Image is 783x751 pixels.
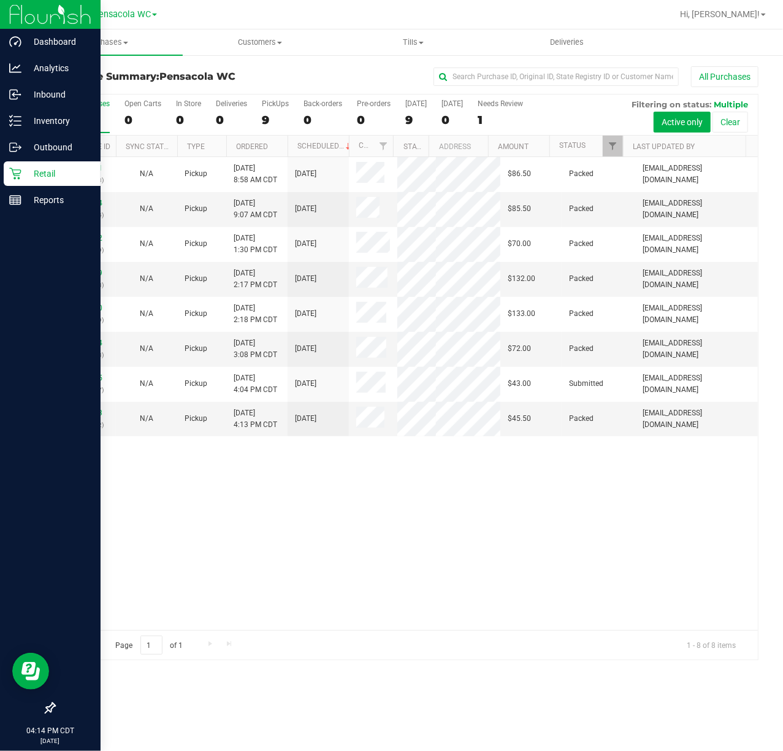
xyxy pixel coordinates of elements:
[183,29,336,55] a: Customers
[712,112,748,133] button: Clear
[498,142,529,151] a: Amount
[185,343,207,355] span: Pickup
[21,87,95,102] p: Inbound
[295,343,316,355] span: [DATE]
[357,113,391,127] div: 0
[643,198,751,221] span: [EMAIL_ADDRESS][DOMAIN_NAME]
[533,37,600,48] span: Deliveries
[234,268,277,291] span: [DATE] 2:17 PM CDT
[262,99,289,108] div: PickUps
[185,308,207,320] span: Pickup
[140,238,153,250] button: N/A
[9,141,21,153] inline-svg: Outbound
[691,66,758,87] button: All Purchases
[569,238,594,250] span: Packed
[234,198,277,221] span: [DATE] 9:07 AM CDT
[140,274,153,283] span: Not Applicable
[295,413,316,425] span: [DATE]
[21,61,95,75] p: Analytics
[295,238,316,250] span: [DATE]
[441,113,463,127] div: 0
[295,203,316,215] span: [DATE]
[187,142,205,151] a: Type
[140,309,153,318] span: Not Applicable
[405,99,427,108] div: [DATE]
[12,653,49,690] iframe: Resource center
[508,413,531,425] span: $45.50
[508,378,531,390] span: $43.00
[680,9,760,19] span: Hi, [PERSON_NAME]!
[654,112,711,133] button: Active only
[643,337,751,361] span: [EMAIL_ADDRESS][DOMAIN_NAME]
[478,113,523,127] div: 1
[337,37,489,48] span: Tills
[29,37,183,48] span: Purchases
[140,413,153,425] button: N/A
[359,141,397,150] a: Customer
[405,113,427,127] div: 9
[140,239,153,248] span: Not Applicable
[140,204,153,213] span: Not Applicable
[185,413,207,425] span: Pickup
[490,29,643,55] a: Deliveries
[234,302,277,326] span: [DATE] 2:18 PM CDT
[262,113,289,127] div: 9
[559,141,586,150] a: Status
[508,273,535,285] span: $132.00
[569,378,603,390] span: Submitted
[140,273,153,285] button: N/A
[140,344,153,353] span: Not Applicable
[9,194,21,206] inline-svg: Reports
[21,34,95,49] p: Dashboard
[126,142,173,151] a: Sync Status
[140,203,153,215] button: N/A
[140,636,162,655] input: 1
[140,378,153,390] button: N/A
[234,337,277,361] span: [DATE] 3:08 PM CDT
[569,203,594,215] span: Packed
[508,168,531,180] span: $86.50
[185,378,207,390] span: Pickup
[234,233,277,256] span: [DATE] 1:30 PM CDT
[234,372,277,396] span: [DATE] 4:04 PM CDT
[643,407,751,431] span: [EMAIL_ADDRESS][DOMAIN_NAME]
[159,71,235,82] span: Pensacola WC
[234,163,277,186] span: [DATE] 8:58 AM CDT
[632,99,711,109] span: Filtering on status:
[373,136,393,156] a: Filter
[105,636,193,655] span: Page of 1
[569,308,594,320] span: Packed
[403,142,468,151] a: State Registry ID
[304,113,342,127] div: 0
[508,343,531,355] span: $72.00
[304,99,342,108] div: Back-orders
[337,29,490,55] a: Tills
[9,62,21,74] inline-svg: Analytics
[295,168,316,180] span: [DATE]
[140,414,153,423] span: Not Applicable
[441,99,463,108] div: [DATE]
[569,343,594,355] span: Packed
[9,36,21,48] inline-svg: Dashboard
[714,99,748,109] span: Multiple
[9,115,21,127] inline-svg: Inventory
[677,636,746,654] span: 1 - 8 of 8 items
[185,168,207,180] span: Pickup
[297,142,353,150] a: Scheduled
[434,67,679,86] input: Search Purchase ID, Original ID, State Registry ID or Customer Name...
[21,114,95,128] p: Inventory
[183,37,335,48] span: Customers
[21,193,95,207] p: Reports
[29,29,183,55] a: Purchases
[295,273,316,285] span: [DATE]
[140,308,153,320] button: N/A
[6,725,95,736] p: 04:14 PM CDT
[236,142,268,151] a: Ordered
[234,407,277,431] span: [DATE] 4:13 PM CDT
[478,99,523,108] div: Needs Review
[569,413,594,425] span: Packed
[140,168,153,180] button: N/A
[9,168,21,180] inline-svg: Retail
[569,273,594,285] span: Packed
[124,113,161,127] div: 0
